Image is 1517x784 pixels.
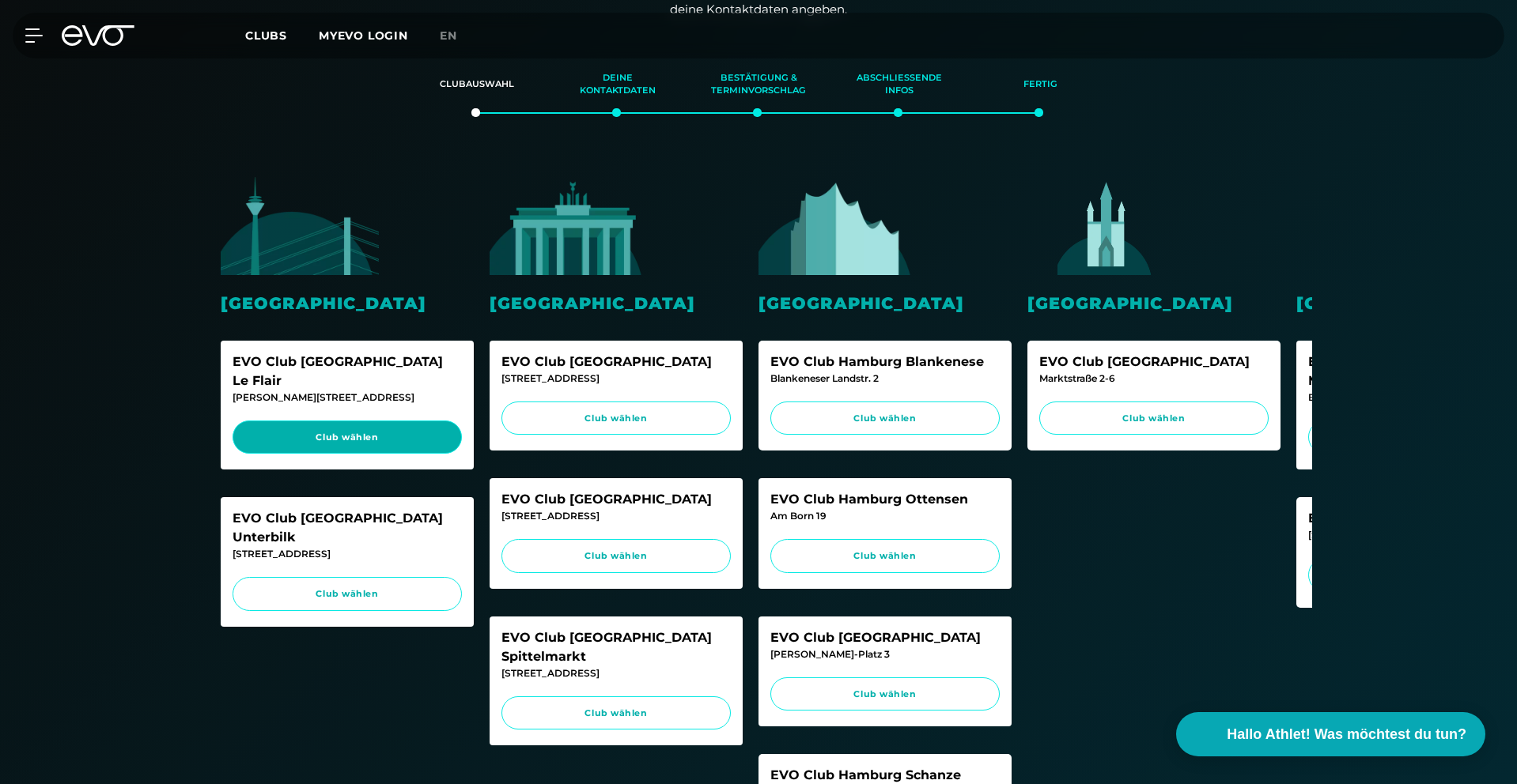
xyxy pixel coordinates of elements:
[440,28,457,43] span: en
[490,291,743,315] div: [GEOGRAPHIC_DATA]
[501,628,731,666] div: EVO Club [GEOGRAPHIC_DATA] Spittelmarkt
[501,371,731,386] div: [STREET_ADDRESS]
[1296,176,1455,275] img: evofitness
[758,176,917,275] img: evofitness
[770,677,1000,711] a: Club wählen
[770,628,1000,647] div: EVO Club [GEOGRAPHIC_DATA]
[785,688,985,701] span: Club wählen
[989,63,1091,106] div: Fertig
[248,431,447,444] span: Club wählen
[245,28,287,43] span: Clubs
[1027,291,1281,315] div: [GEOGRAPHIC_DATA]
[248,587,447,601] span: Club wählen
[1176,712,1485,756] button: Hallo Athlet! Was möchtest du tun?
[516,707,716,720] span: Club wählen
[501,666,731,680] div: [STREET_ADDRESS]
[1027,176,1186,275] img: evofitness
[1039,401,1269,435] a: Club wählen
[770,401,1000,435] a: Club wählen
[233,390,462,405] div: [PERSON_NAME][STREET_ADDRESS]
[770,371,1000,386] div: Blankeneser Landstr. 2
[1227,724,1466,745] span: Hallo Athlet! Was möchtest du tun?
[501,509,731,523] div: [STREET_ADDRESS]
[245,28,319,43] a: Clubs
[233,420,462,454] a: Club wählen
[319,28,408,43] a: MYEVO LOGIN
[770,539,1000,573] a: Club wählen
[770,490,1000,509] div: EVO Club Hamburg Ottensen
[501,539,731,573] a: Club wählen
[426,63,528,106] div: Clubauswahl
[501,352,731,371] div: EVO Club [GEOGRAPHIC_DATA]
[516,549,716,563] span: Club wählen
[758,291,1012,315] div: [GEOGRAPHIC_DATA]
[233,547,462,561] div: [STREET_ADDRESS]
[567,63,668,106] div: Deine Kontaktdaten
[516,412,716,425] span: Club wählen
[233,352,462,390] div: EVO Club [GEOGRAPHIC_DATA] Le Flair
[1039,352,1269,371] div: EVO Club [GEOGRAPHIC_DATA]
[1039,371,1269,386] div: Marktstraße 2-6
[501,696,731,730] a: Club wählen
[770,647,1000,661] div: [PERSON_NAME]-Platz 3
[501,401,731,435] a: Club wählen
[708,63,809,106] div: Bestätigung & Terminvorschlag
[849,63,950,106] div: Abschließende Infos
[1054,412,1254,425] span: Club wählen
[770,352,1000,371] div: EVO Club Hamburg Blankenese
[785,549,985,563] span: Club wählen
[233,577,462,611] a: Club wählen
[221,291,474,315] div: [GEOGRAPHIC_DATA]
[233,509,462,547] div: EVO Club [GEOGRAPHIC_DATA] Unterbilk
[221,176,379,275] img: evofitness
[501,490,731,509] div: EVO Club [GEOGRAPHIC_DATA]
[490,176,648,275] img: evofitness
[770,509,1000,523] div: Am Born 19
[785,412,985,425] span: Club wählen
[440,27,476,45] a: en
